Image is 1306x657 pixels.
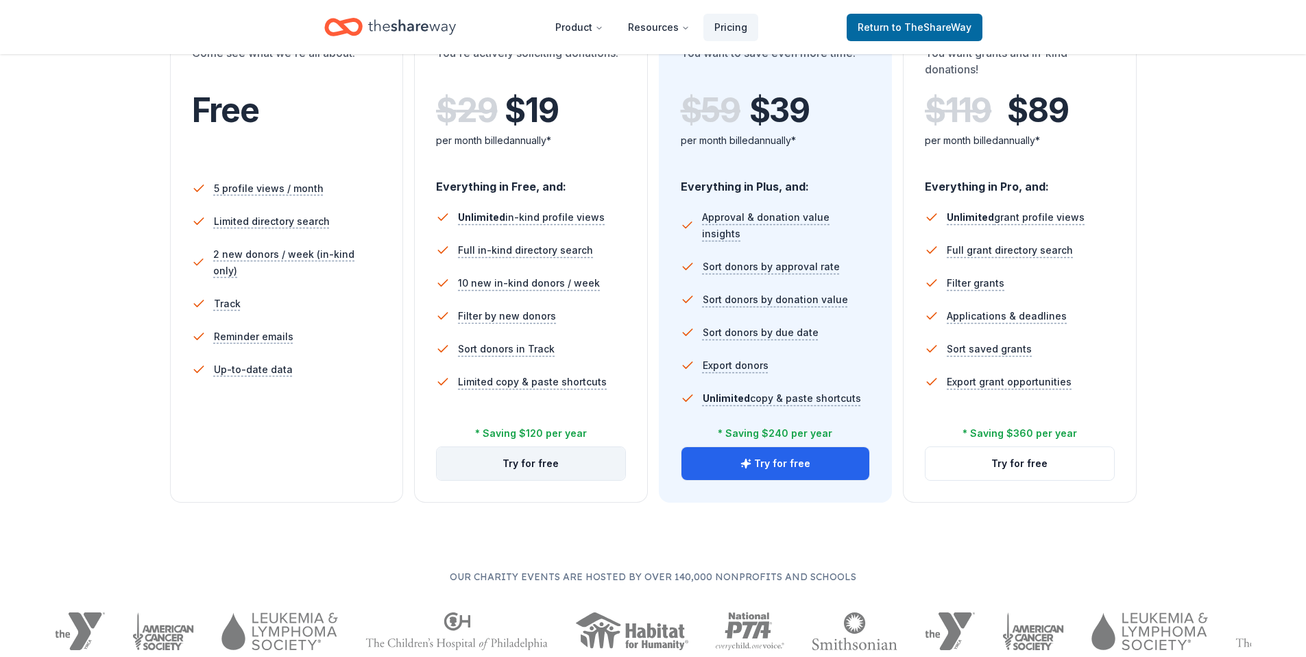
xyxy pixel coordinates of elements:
[55,612,105,650] img: YMCA
[214,328,293,345] span: Reminder emails
[947,211,1085,223] span: grant profile views
[925,612,975,650] img: YMCA
[703,392,861,404] span: copy & paste shortcuts
[437,447,625,480] button: Try for free
[812,612,897,650] img: Smithsonian
[718,425,832,442] div: * Saving $240 per year
[213,246,381,279] span: 2 new donors / week (in-kind only)
[436,45,626,83] div: You're actively soliciting donations.
[1002,612,1065,650] img: American Cancer Society
[925,132,1115,149] div: per month billed annually*
[925,167,1115,195] div: Everything in Pro, and:
[681,447,870,480] button: Try for free
[947,242,1073,259] span: Full grant directory search
[214,361,293,378] span: Up-to-date data
[926,447,1114,480] button: Try for free
[617,14,701,41] button: Resources
[703,357,769,374] span: Export donors
[575,612,688,650] img: Habitat for Humanity
[458,308,556,324] span: Filter by new donors
[475,425,587,442] div: * Saving $120 per year
[749,91,810,130] span: $ 39
[458,341,555,357] span: Sort donors in Track
[847,14,982,41] a: Returnto TheShareWay
[192,90,259,130] span: Free
[436,167,626,195] div: Everything in Free, and:
[458,211,605,223] span: in-kind profile views
[458,374,607,390] span: Limited copy & paste shortcuts
[703,259,840,275] span: Sort donors by approval rate
[192,45,382,83] div: Come see what we're all about.
[1091,612,1207,650] img: Leukemia & Lymphoma Society
[703,291,848,308] span: Sort donors by donation value
[214,213,330,230] span: Limited directory search
[703,14,758,41] a: Pricing
[505,91,558,130] span: $ 19
[703,392,750,404] span: Unlimited
[458,275,600,291] span: 10 new in-kind donors / week
[681,132,871,149] div: per month billed annually*
[214,296,241,312] span: Track
[947,374,1072,390] span: Export grant opportunities
[892,21,971,33] span: to TheShareWay
[716,612,785,650] img: National PTA
[132,612,195,650] img: American Cancer Society
[702,209,870,242] span: Approval & donation value insights
[681,167,871,195] div: Everything in Plus, and:
[324,11,456,43] a: Home
[544,14,614,41] button: Product
[544,11,758,43] nav: Main
[703,324,819,341] span: Sort donors by due date
[1007,91,1068,130] span: $ 89
[458,242,593,259] span: Full in-kind directory search
[858,19,971,36] span: Return
[221,612,337,650] img: Leukemia & Lymphoma Society
[947,275,1004,291] span: Filter grants
[436,132,626,149] div: per month billed annually*
[963,425,1077,442] div: * Saving $360 per year
[947,211,994,223] span: Unlimited
[55,569,1251,585] p: Our charity events are hosted by over 140,000 nonprofits and schools
[947,308,1067,324] span: Applications & deadlines
[214,180,324,197] span: 5 profile views / month
[365,612,548,650] img: The Children's Hospital of Philadelphia
[925,45,1115,83] div: You want grants and in-kind donations!
[681,45,871,83] div: You want to save even more time.
[947,341,1032,357] span: Sort saved grants
[458,211,505,223] span: Unlimited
